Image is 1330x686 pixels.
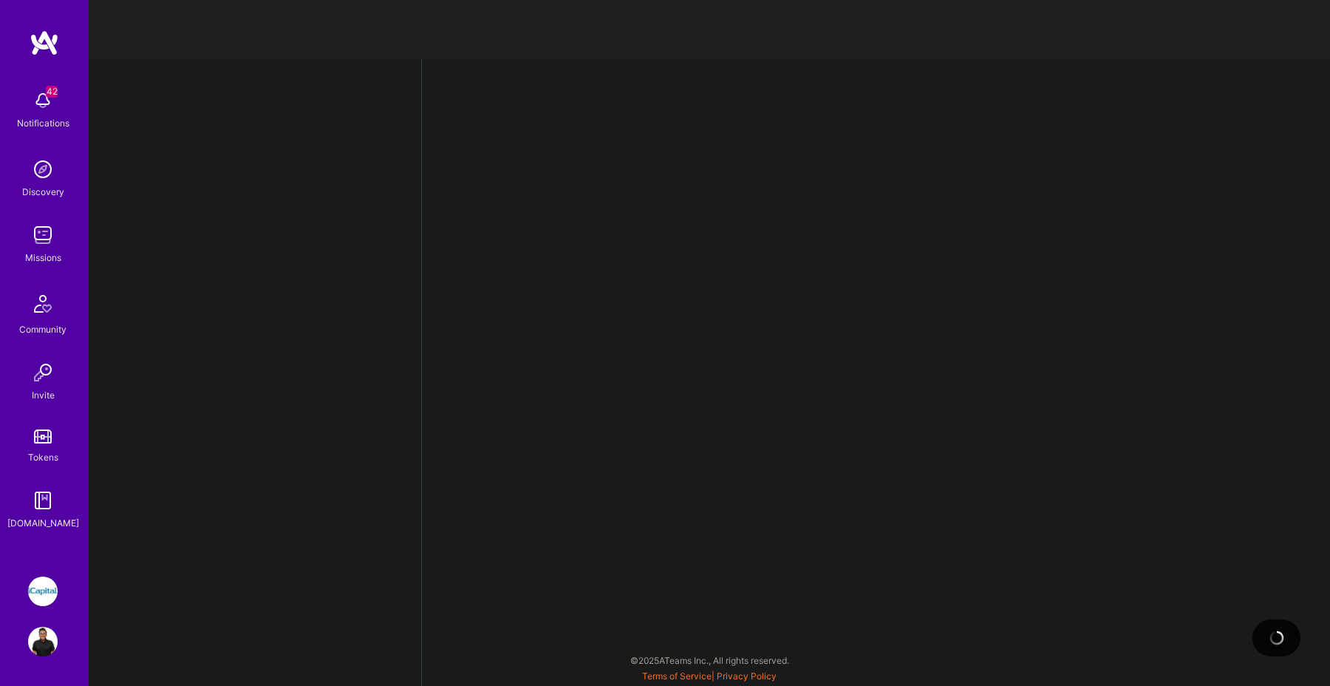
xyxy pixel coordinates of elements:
a: iCapital: Building an Alternative Investment Marketplace [24,577,61,606]
div: © 2025 ATeams Inc., All rights reserved. [89,642,1330,679]
div: [DOMAIN_NAME] [7,515,79,531]
img: Community [25,286,61,322]
a: User Avatar [24,627,61,656]
img: User Avatar [28,627,58,656]
div: Notifications [17,115,69,131]
img: teamwork [28,220,58,250]
img: loading [1269,631,1284,645]
div: Discovery [22,184,64,200]
img: tokens [34,429,52,444]
img: iCapital: Building an Alternative Investment Marketplace [28,577,58,606]
div: Community [19,322,66,337]
a: Terms of Service [642,670,712,682]
img: discovery [28,154,58,184]
img: logo [30,30,59,56]
img: guide book [28,486,58,515]
img: bell [28,86,58,115]
a: Privacy Policy [717,670,777,682]
div: Invite [32,387,55,403]
img: Invite [28,358,58,387]
span: | [642,670,777,682]
span: 42 [46,86,58,98]
div: Missions [25,250,61,265]
div: Tokens [28,449,58,465]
